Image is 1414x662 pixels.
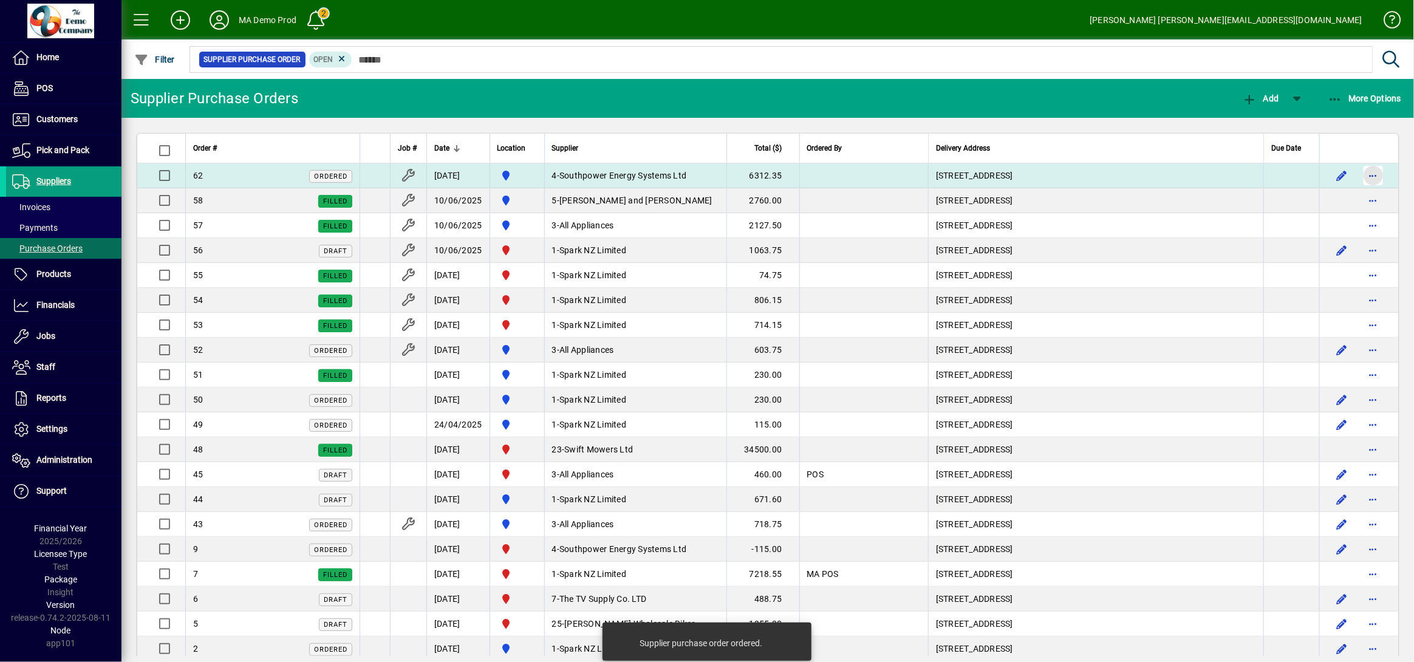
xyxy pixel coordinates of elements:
[1364,241,1383,260] button: More options
[1332,415,1351,434] button: Edit
[726,412,799,437] td: 115.00
[44,575,77,584] span: Package
[497,367,537,382] span: Auckland
[36,52,59,62] span: Home
[1364,514,1383,534] button: More options
[426,437,490,462] td: [DATE]
[314,421,347,429] span: Ordered
[497,193,537,208] span: Auckland
[6,73,121,104] a: POS
[1364,290,1383,310] button: More options
[726,238,799,263] td: 1063.75
[314,546,347,554] span: Ordered
[6,383,121,414] a: Reports
[35,524,87,533] span: Financial Year
[200,9,239,31] button: Profile
[726,587,799,612] td: 488.75
[559,320,626,330] span: Spark NZ Limited
[726,338,799,363] td: 603.75
[131,49,178,70] button: Filter
[552,644,557,653] span: 1
[559,469,614,479] span: All Appliances
[559,345,614,355] span: All Appliances
[552,220,557,230] span: 3
[544,363,726,387] td: -
[426,288,490,313] td: [DATE]
[426,213,490,238] td: 10/06/2025
[323,297,347,305] span: Filled
[1332,340,1351,360] button: Edit
[726,537,799,562] td: -115.00
[426,387,490,412] td: [DATE]
[6,135,121,166] a: Pick and Pack
[552,395,557,404] span: 1
[426,163,490,188] td: [DATE]
[726,213,799,238] td: 2127.50
[1364,415,1383,434] button: More options
[640,637,762,649] div: Supplier purchase order ordered.
[426,636,490,661] td: [DATE]
[552,619,562,629] span: 25
[6,197,121,217] a: Invoices
[314,521,347,529] span: Ordered
[807,469,824,479] span: POS
[36,331,55,341] span: Jobs
[928,313,1263,338] td: [STREET_ADDRESS]
[734,142,793,155] div: Total ($)
[928,338,1263,363] td: [STREET_ADDRESS]
[12,202,50,212] span: Invoices
[1332,614,1351,633] button: Edit
[204,53,301,66] span: Supplier Purchase Order
[1332,241,1351,260] button: Edit
[755,142,782,155] span: Total ($)
[928,163,1263,188] td: [STREET_ADDRESS]
[544,636,726,661] td: -
[193,295,203,305] span: 54
[323,322,347,330] span: Filled
[928,562,1263,587] td: [STREET_ADDRESS]
[193,420,203,429] span: 49
[497,142,526,155] span: Location
[36,362,55,372] span: Staff
[6,321,121,352] a: Jobs
[193,142,352,155] div: Order #
[193,469,203,479] span: 45
[51,626,71,635] span: Node
[559,171,686,180] span: Southpower Energy Systems Ltd
[1271,142,1312,155] div: Due Date
[552,569,557,579] span: 1
[559,220,614,230] span: All Appliances
[726,363,799,387] td: 230.00
[193,370,203,380] span: 51
[323,272,347,280] span: Filled
[564,619,695,629] span: [PERSON_NAME] Wholesale Bikes
[544,612,726,636] td: -
[434,142,449,155] span: Date
[193,395,203,404] span: 50
[1271,142,1301,155] span: Due Date
[426,363,490,387] td: [DATE]
[1364,390,1383,409] button: More options
[726,288,799,313] td: 806.15
[497,318,537,332] span: Christchurch
[12,223,58,233] span: Payments
[193,494,203,504] span: 44
[559,494,626,504] span: Spark NZ Limited
[552,270,557,280] span: 1
[928,213,1263,238] td: [STREET_ADDRESS]
[497,392,537,407] span: Auckland
[1332,166,1351,185] button: Edit
[807,142,842,155] span: Ordered By
[726,188,799,213] td: 2760.00
[497,592,537,606] span: Christchurch
[497,641,537,656] span: Auckland
[324,496,347,504] span: Draft
[426,313,490,338] td: [DATE]
[1364,614,1383,633] button: More options
[552,594,557,604] span: 7
[928,188,1263,213] td: [STREET_ADDRESS]
[1364,315,1383,335] button: More options
[1332,539,1351,559] button: Edit
[552,494,557,504] span: 1
[559,594,646,604] span: The TV Supply Co. LTD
